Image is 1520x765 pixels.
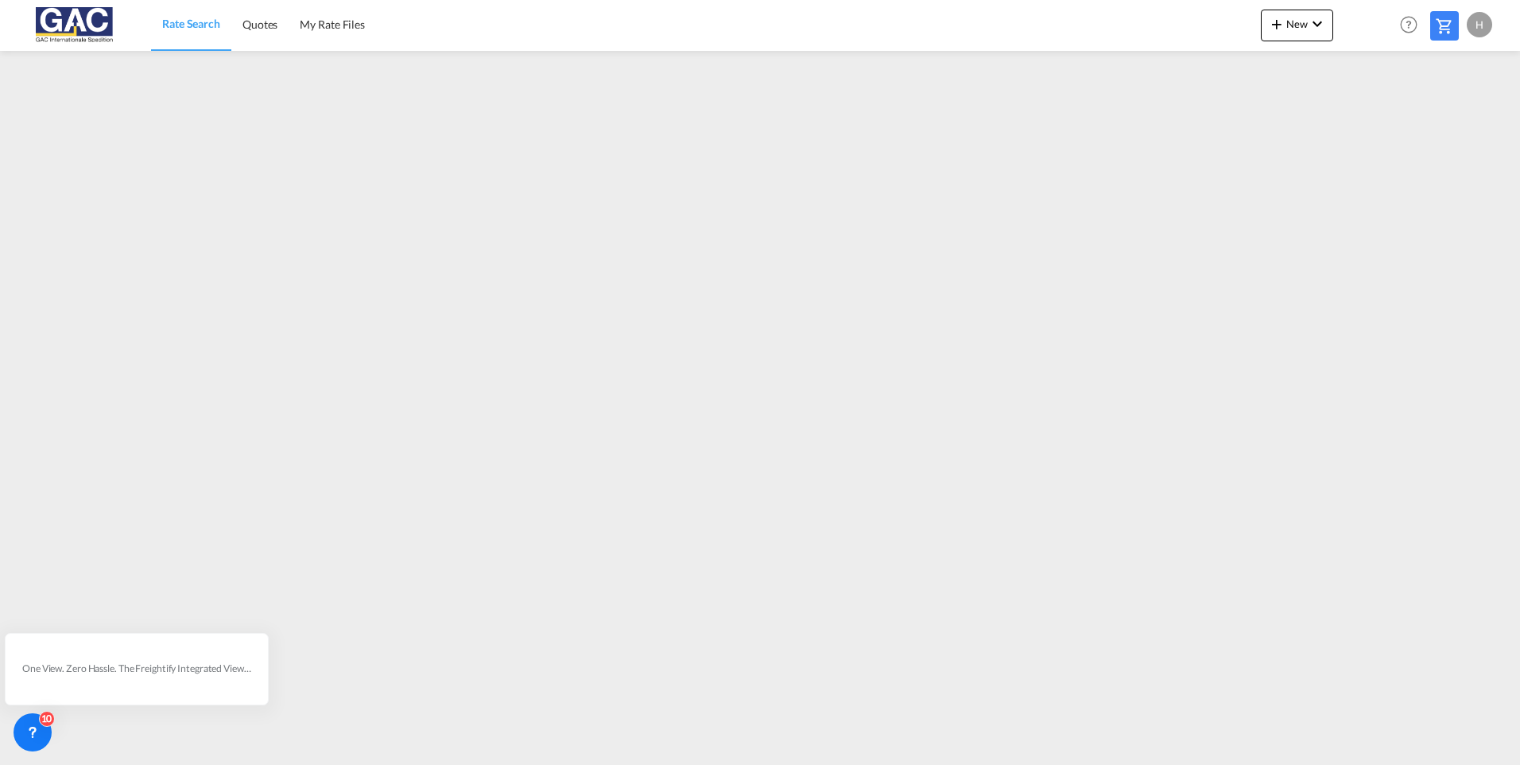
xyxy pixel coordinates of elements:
[1467,12,1492,37] div: H
[1267,14,1286,33] md-icon: icon-plus 400-fg
[162,17,220,30] span: Rate Search
[1261,10,1333,41] button: icon-plus 400-fgNewicon-chevron-down
[24,7,131,43] img: 9f305d00dc7b11eeb4548362177db9c3.png
[300,17,365,31] span: My Rate Files
[1308,14,1327,33] md-icon: icon-chevron-down
[1267,17,1327,30] span: New
[242,17,277,31] span: Quotes
[1395,11,1430,40] div: Help
[1395,11,1422,38] span: Help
